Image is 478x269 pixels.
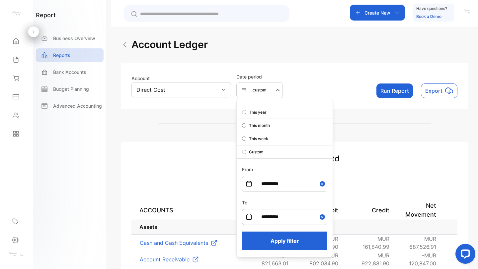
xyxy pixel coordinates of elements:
a: Budget Planning [36,82,104,96]
p: Bank Accounts [53,69,86,76]
label: Account [131,76,150,81]
p: [DATE]-[DATE] [131,181,457,188]
img: Arrow [121,41,129,49]
th: Credit [346,201,397,220]
span: MUR 802,034.90 [309,252,338,267]
span: MUR 922,881.90 [361,252,389,267]
th: Net Movement [397,201,444,220]
img: icon [445,87,453,95]
img: Icon [211,240,217,246]
p: Cash and Cash Equivalents [140,239,208,247]
p: Custom [249,149,264,155]
label: From [242,167,253,172]
button: Close [320,209,327,224]
button: Close [320,176,327,191]
img: Icon [192,256,199,263]
p: Reports [53,52,70,59]
span: MUR 161,840.99 [362,236,389,250]
span: -MUR 120,847.00 [409,252,436,267]
a: Reports [36,48,104,62]
p: This year [249,109,267,115]
th: ACCOUNTS [131,201,245,220]
button: avatar [462,5,472,21]
a: Business Overview [36,31,104,45]
a: Advanced Accounting [36,99,104,113]
span: MUR 687,526.91 [409,236,436,250]
button: Apply filter [242,232,327,250]
img: logo [12,9,22,19]
p: This month [249,123,270,129]
p: Business Overview [53,35,95,42]
span: MUR 821,663.01 [262,252,288,267]
h3: Modern & Bohemian Ltd [131,153,457,165]
p: This week [249,136,268,142]
p: Budget Planning [53,85,89,92]
p: Create New [364,9,390,16]
img: profile [7,249,17,259]
p: Account Receivable [140,255,190,263]
img: avatar [462,7,472,17]
label: To [242,200,247,205]
iframe: LiveChat chat widget [450,241,478,269]
h2: Account Ledger [131,37,208,52]
p: Direct Cost [136,86,165,94]
button: Create New [350,5,405,21]
p: Advanced Accounting [53,102,102,109]
p: Have questions? [416,5,447,12]
a: Book a Demo [416,14,441,19]
button: Run Report [376,83,413,98]
h1: report [36,11,56,20]
a: Bank Accounts [36,65,104,79]
p: Export [425,87,442,95]
button: Exporticon [421,83,457,98]
button: custom [236,82,283,98]
p: Account Ledger [131,170,457,178]
p: custom [253,87,267,93]
p: Date period [236,73,283,80]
